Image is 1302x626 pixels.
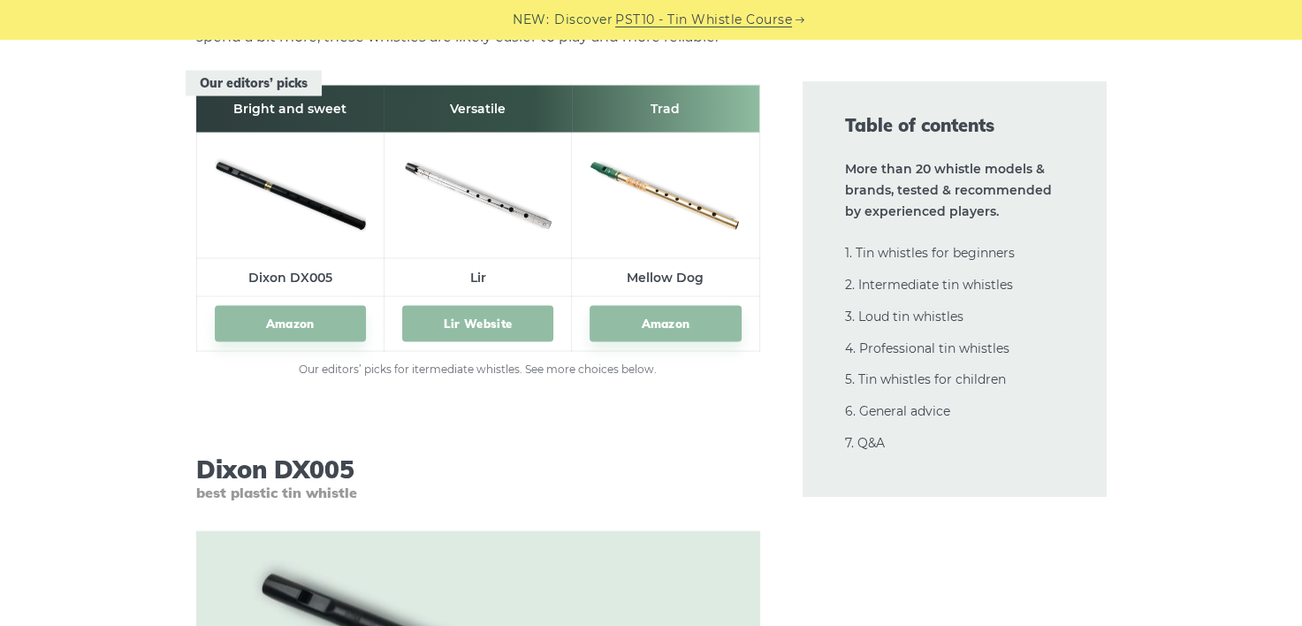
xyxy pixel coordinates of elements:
td: Mellow Dog [572,258,759,297]
span: NEW: [513,10,549,30]
h3: Dixon DX005 [196,454,760,501]
figcaption: Our editors’ picks for itermediate whistles. See more choices below. [196,361,760,378]
span: Our editors’ picks [186,71,322,96]
span: Discover [554,10,613,30]
a: 4. Professional tin whistles [845,340,1009,356]
a: 5. Tin whistles for children [845,371,1006,387]
a: Amazon [590,306,741,342]
a: PST10 - Tin Whistle Course [615,10,792,30]
th: Trad [572,86,759,134]
a: 3. Loud tin whistles [845,309,963,324]
a: 7. Q&A [845,435,885,451]
a: 2. Intermediate tin whistles [845,277,1013,293]
span: best plastic tin whistle [196,485,760,501]
a: 1. Tin whistles for beginners [845,245,1015,261]
th: Bright and sweet [196,86,384,134]
img: Lir Tin Whistle Preview [402,142,553,243]
th: Versatile [384,86,571,134]
span: Table of contents [845,113,1064,138]
a: Lir Website [402,306,553,342]
td: Lir [384,258,571,297]
img: Tony Dixon DX005 Tin Whistle Preview [215,142,366,243]
strong: More than 20 whistle models & brands, tested & recommended by experienced players. [845,161,1052,219]
td: Dixon DX005 [196,258,384,297]
a: Amazon [215,306,366,342]
a: 6. General advice [845,403,950,419]
img: Mellow Dog Tin Whistle Preview [590,142,741,243]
